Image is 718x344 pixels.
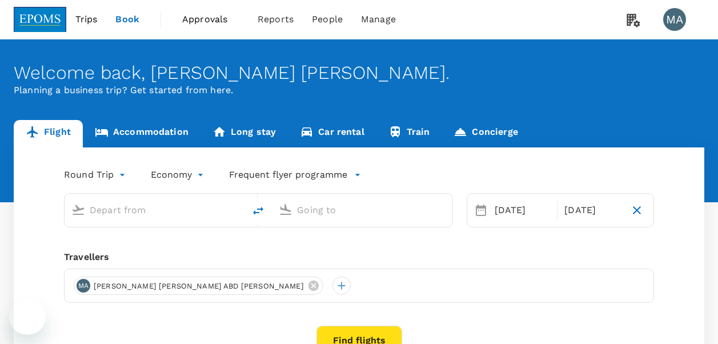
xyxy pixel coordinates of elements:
[442,120,530,147] a: Concierge
[229,168,361,182] button: Frequent flyer programme
[115,13,139,26] span: Book
[75,13,98,26] span: Trips
[64,250,654,264] div: Travellers
[14,62,704,83] div: Welcome back , [PERSON_NAME] [PERSON_NAME] .
[244,197,272,225] button: delete
[64,166,128,184] div: Round Trip
[14,83,704,97] p: Planning a business trip? Get started from here.
[77,279,90,293] div: MA
[87,281,311,292] span: [PERSON_NAME] [PERSON_NAME] ABD [PERSON_NAME]
[288,120,376,147] a: Car rental
[312,13,343,26] span: People
[229,168,347,182] p: Frequent flyer programme
[663,8,686,31] div: MA
[361,13,396,26] span: Manage
[236,209,239,211] button: Open
[14,7,66,32] img: EPOMS SDN BHD
[151,166,206,184] div: Economy
[444,209,447,211] button: Open
[490,199,555,222] div: [DATE]
[297,201,428,219] input: Going to
[83,120,200,147] a: Accommodation
[182,13,239,26] span: Approvals
[90,201,220,219] input: Depart from
[258,13,294,26] span: Reports
[200,120,288,147] a: Long stay
[9,298,46,335] iframe: Button to launch messaging window
[14,120,83,147] a: Flight
[560,199,625,222] div: [DATE]
[376,120,442,147] a: Train
[74,277,323,295] div: MA[PERSON_NAME] [PERSON_NAME] ABD [PERSON_NAME]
